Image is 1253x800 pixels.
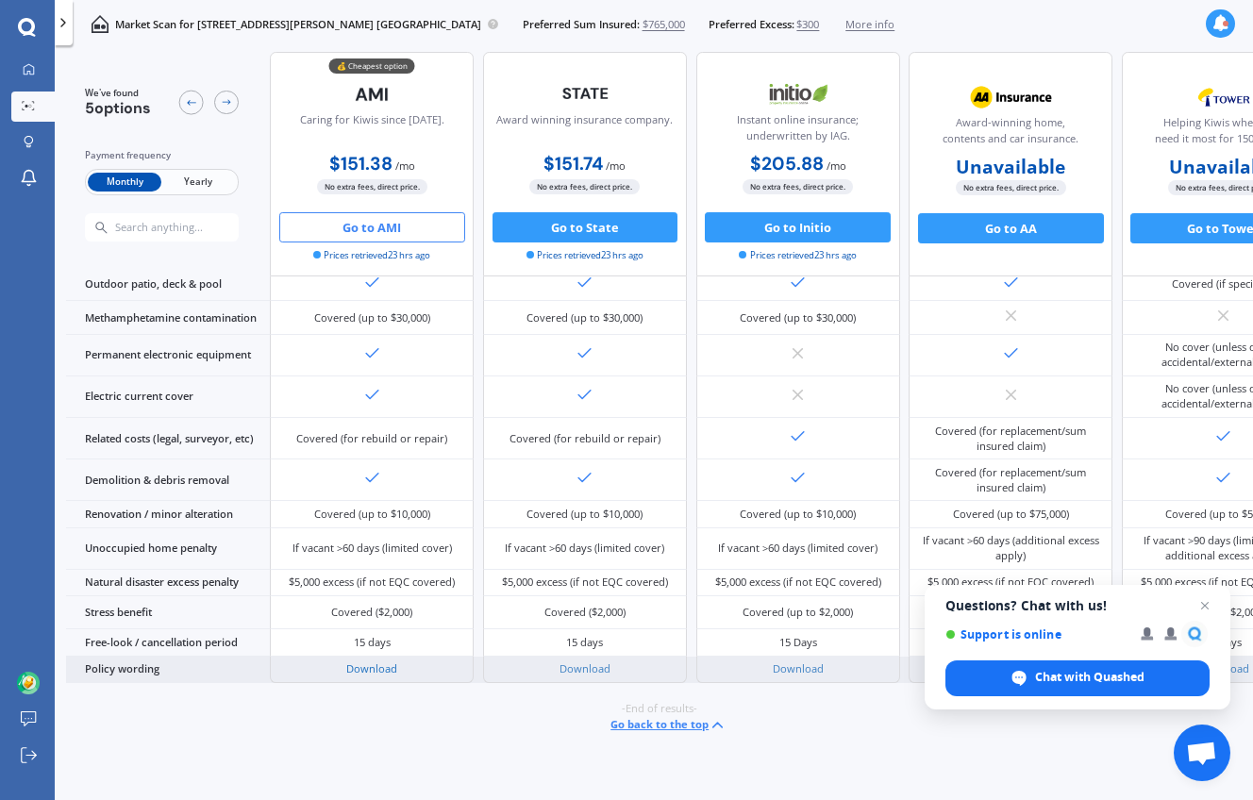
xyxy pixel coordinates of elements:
div: 15 days [566,635,603,650]
div: Demolition & debris removal [66,459,270,501]
button: Go to AMI [279,212,465,242]
div: Electric current cover [66,376,270,418]
span: No extra fees, direct price. [743,180,853,194]
div: Stress benefit [66,596,270,629]
div: Covered (up to $30,000) [740,310,856,325]
div: Renovation / minor alteration [66,501,270,527]
button: Go to State [493,212,678,242]
div: Covered (for rebuild or repair) [510,431,660,446]
div: Covered (up to $75,000) [953,507,1069,522]
div: Payment frequency [85,148,239,163]
div: $5,000 excess (if not EQC covered) [289,575,455,590]
div: Covered (up to $10,000) [740,507,856,522]
div: Chat with Quashed [945,660,1210,696]
span: Prices retrieved 23 hrs ago [739,249,856,262]
div: If vacant >60 days (limited cover) [505,541,664,556]
img: AMI-text-1.webp [323,75,423,113]
span: / mo [606,158,626,173]
span: / mo [827,158,846,173]
div: 15 days [354,635,391,650]
img: AA.webp [961,78,1061,116]
img: ACg8ocKuxm6pk2y3knee6GDgpa3n4rRIrnkfy574TOk8rWe6YlavMkYf=s96-c [17,672,40,694]
span: More info [845,17,894,32]
p: Market Scan for [STREET_ADDRESS][PERSON_NAME] [GEOGRAPHIC_DATA] [115,17,481,32]
div: Policy wording [66,657,270,683]
span: Support is online [945,627,1128,642]
span: $765,000 [643,17,685,32]
span: Prices retrieved 23 hrs ago [313,249,430,262]
div: Related costs (legal, surveyor, etc) [66,418,270,459]
div: Outdoor patio, deck & pool [66,268,270,301]
div: Covered (for replacement/sum insured claim) [920,465,1101,495]
div: Open chat [1174,725,1230,781]
div: Covered (up to $10,000) [526,507,643,522]
b: Unavailable [956,159,1065,175]
div: Award-winning home, contents and car insurance. [922,115,1099,153]
div: Covered (up to $10,000) [314,507,430,522]
div: If vacant >60 days (limited cover) [718,541,877,556]
div: Methamphetamine contamination [66,301,270,334]
b: $205.88 [750,152,824,175]
img: Initio.webp [748,75,848,113]
span: Close chat [1194,594,1216,617]
div: 15 Days [779,635,817,650]
span: Prices retrieved 23 hrs ago [526,249,643,262]
span: Preferred Sum Insured: [523,17,640,32]
div: Covered ($2,000) [544,605,626,620]
span: / mo [395,158,415,173]
span: 5 options [85,99,151,119]
span: $300 [796,17,819,32]
a: Download [346,661,397,675]
div: Unoccupied home penalty [66,528,270,570]
div: Free-look / cancellation period [66,629,270,656]
div: Instant online insurance; underwritten by IAG. [709,112,886,150]
a: Download [773,661,824,675]
div: Award winning insurance company. [496,112,673,150]
div: Caring for Kiwis since [DATE]. [300,112,444,150]
button: Go to AA [918,213,1104,243]
img: home-and-contents.b802091223b8502ef2dd.svg [91,15,109,33]
div: $5,000 excess (if not EQC covered) [715,575,881,590]
div: Covered (for replacement/sum insured claim) [920,424,1101,454]
div: Covered (up to $2,000) [743,605,853,620]
span: We've found [85,87,151,100]
img: State-text-1.webp [535,75,635,111]
button: Go back to the top [610,716,727,734]
b: $151.74 [543,152,603,175]
div: Covered (for rebuild or repair) [296,431,447,446]
span: No extra fees, direct price. [529,180,640,194]
span: Chat with Quashed [1035,669,1144,686]
div: Covered ($2,000) [331,605,412,620]
span: Questions? Chat with us! [945,598,1210,613]
div: If vacant >60 days (limited cover) [292,541,452,556]
div: If vacant >60 days (additional excess apply) [920,533,1101,563]
button: Go to Initio [705,212,891,242]
div: Natural disaster excess penalty [66,570,270,596]
div: $5,000 excess (if not EQC covered) [927,575,1094,590]
span: -End of results- [622,701,697,716]
div: Covered (up to $30,000) [526,310,643,325]
span: Preferred Excess: [709,17,794,32]
div: 💰 Cheapest option [329,59,415,75]
span: No extra fees, direct price. [956,181,1066,195]
a: Download [560,661,610,675]
b: $151.38 [329,152,393,175]
input: Search anything... [113,221,268,234]
span: No extra fees, direct price. [317,180,427,194]
div: Covered (up to $30,000) [314,310,430,325]
span: Yearly [161,173,235,192]
span: Monthly [88,173,161,192]
div: Permanent electronic equipment [66,335,270,376]
div: $5,000 excess (if not EQC covered) [502,575,668,590]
